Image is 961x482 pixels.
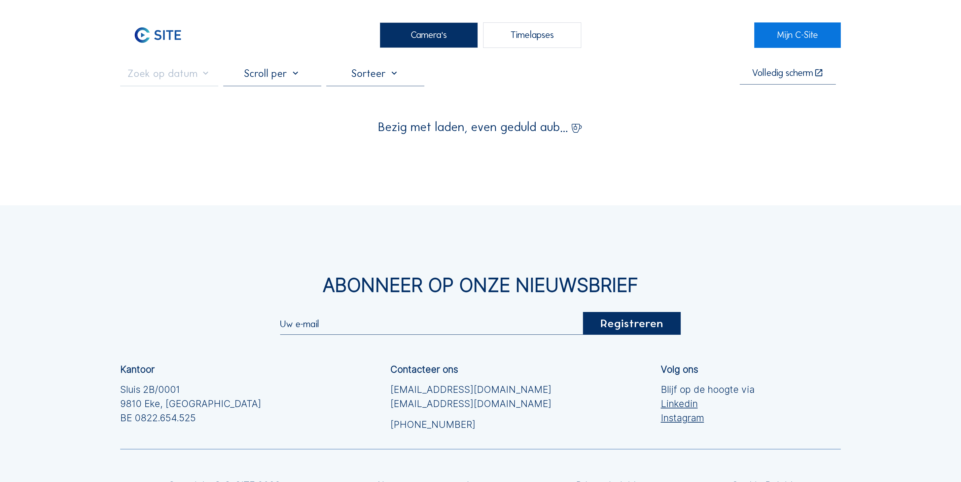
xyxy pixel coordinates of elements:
[390,418,552,432] a: [PHONE_NUMBER]
[120,365,155,374] div: Kantoor
[120,276,841,294] div: Abonneer op onze nieuwsbrief
[661,365,698,374] div: Volg ons
[754,22,841,48] a: Mijn C-Site
[280,319,583,329] input: Uw e-mail
[378,121,568,133] span: Bezig met laden, even geduld aub...
[120,67,218,80] input: Zoek op datum 󰅀
[120,22,207,48] a: C-SITE Logo
[390,365,458,374] div: Contacteer ons
[661,397,755,411] a: Linkedin
[661,383,755,425] div: Blijf op de hoogte via
[120,22,196,48] img: C-SITE Logo
[752,68,813,78] div: Volledig scherm
[661,411,755,425] a: Instagram
[380,22,478,48] div: Camera's
[583,312,681,335] div: Registreren
[120,383,261,425] div: Sluis 2B/0001 9810 Eke, [GEOGRAPHIC_DATA] BE 0822.654.525
[390,383,552,397] a: [EMAIL_ADDRESS][DOMAIN_NAME]
[390,397,552,411] a: [EMAIL_ADDRESS][DOMAIN_NAME]
[483,22,581,48] div: Timelapses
